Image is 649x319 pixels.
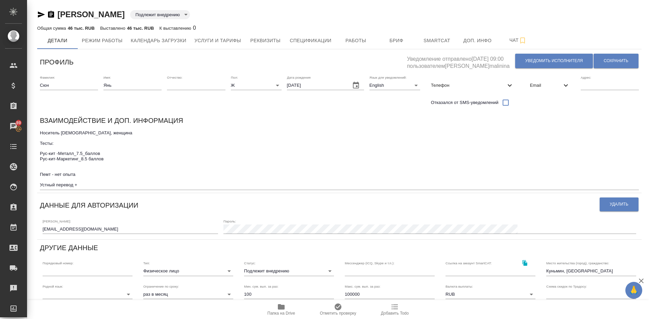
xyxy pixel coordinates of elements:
a: 89 [2,118,25,135]
span: Телефон [431,82,506,89]
svg: Подписаться [519,36,527,45]
label: Язык для уведомлений: [369,76,407,79]
span: Папка на Drive [267,311,295,316]
span: 89 [12,119,25,126]
div: Телефон [426,78,519,93]
h6: Другие данные [40,242,98,253]
span: Бриф [380,36,413,45]
span: Детали [41,36,74,45]
div: 0 [159,24,196,32]
label: Родной язык: [43,285,63,288]
h6: Данные для авторизации [40,200,138,211]
label: Пол: [231,76,238,79]
span: Услуги и тарифы [194,36,241,45]
span: Календарь загрузки [131,36,187,45]
p: 46 тыс. RUB [127,26,154,31]
div: Подлежит внедрению [244,266,334,276]
label: Место жительства (город), гражданство: [546,262,609,265]
label: Ограничение по сроку: [143,285,179,288]
span: Отказался от SMS-уведомлений [431,99,499,106]
span: Отметить проверку [320,311,356,316]
button: Скопировать ссылку [47,10,55,19]
div: Ж [231,81,282,90]
button: Скопировать ссылку для ЯМессенджера [37,10,45,19]
span: Сохранить [604,58,628,64]
label: Валюта выплаты: [446,285,473,288]
button: Папка на Drive [253,300,310,319]
button: Отметить проверку [310,300,366,319]
button: Добавить Todo [366,300,423,319]
label: Макс. сум. вып. за раз: [345,285,381,288]
label: [PERSON_NAME]: [43,219,71,223]
h6: Взаимодействие и доп. информация [40,115,183,126]
textarea: Носитель [DEMOGRAPHIC_DATA], женщина Тесты: Рус-кит -Металл_7.5_баллов Рус-кит-Маркетинг_8.5 балл... [40,130,639,188]
span: Добавить Todo [381,311,409,316]
div: Физическое лицо [143,266,233,276]
button: Скопировать ссылку [518,256,532,270]
span: Реквизиты [249,36,282,45]
span: Доп. инфо [461,36,494,45]
span: Режим работы [82,36,123,45]
h5: Уведомление отправлено [DATE] 09:00 пользователем [PERSON_NAME]malinina [407,52,515,70]
span: Удалить [610,202,628,207]
label: Схема скидок по Традосу: [546,285,587,288]
label: Отчество: [167,76,183,79]
span: Email [530,82,562,89]
label: Мессенджер (ICQ, Skype и т.п.): [345,262,394,265]
p: К выставлению [159,26,193,31]
label: Адрес: [581,76,591,79]
label: Дата рождения [287,76,311,79]
label: Мин. сум. вып. за раз: [244,285,279,288]
div: English [369,81,420,90]
span: Smartcat [421,36,453,45]
span: Чат [502,36,534,45]
span: 🙏 [628,283,640,297]
label: Тип: [143,262,150,265]
button: Подлежит внедрению [134,12,182,18]
label: Имя: [103,76,111,79]
span: Уведомить исполнителя [525,58,583,64]
label: Статус: [244,262,256,265]
button: Удалить [600,197,639,211]
label: Порядковый номер: [43,262,73,265]
div: Подлежит внедрению [130,10,190,19]
label: Ссылка на аккаунт SmartCAT: [446,262,492,265]
label: Фамилия: [40,76,55,79]
div: RUB [446,290,535,299]
div: раз в месяц [143,290,233,299]
button: 🙏 [625,282,642,299]
p: Выставлено [100,26,127,31]
button: Сохранить [594,54,639,68]
label: Пароль: [223,219,236,223]
button: Уведомить исполнителя [515,54,593,68]
a: [PERSON_NAME] [57,10,125,19]
div: Email [525,78,575,93]
span: Работы [340,36,372,45]
span: Спецификации [290,36,331,45]
p: 46 тыс. RUB [68,26,95,31]
h6: Профиль [40,57,74,68]
p: Общая сумма [37,26,68,31]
